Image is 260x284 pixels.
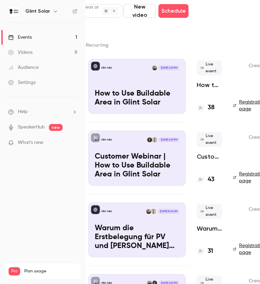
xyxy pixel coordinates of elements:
span: Help [18,108,28,115]
img: Kai Erspamer [152,65,157,70]
span: Plan usage [24,269,77,274]
button: New video [123,4,156,18]
img: Glint Solar [9,6,19,17]
div: Audience [8,64,39,71]
h6: Glint Solar [25,8,50,15]
span: Live event [197,132,222,147]
a: How to Use Buildable Area in Glint Solar Glint SolarKai Erspamer[DATE] 2:00 PMHow to Use Buildabl... [88,59,186,114]
li: help-dropdown-opener [8,108,77,115]
iframe: Noticeable Trigger [69,140,77,146]
a: 31 [197,247,213,256]
span: Pro [9,267,20,275]
span: [DATE] 10:00 AM [158,209,179,214]
img: Kersten Williams [152,137,157,142]
p: Glint Solar [101,210,112,213]
span: [DATE] 2:00 PM [159,137,179,142]
p: Glint Solar [101,66,112,70]
a: 38 [197,103,214,112]
span: new [49,124,63,131]
a: SpeakerHub [18,124,45,131]
p: Glint Solar [101,138,112,141]
img: Kai Erspamer [146,209,151,214]
button: Schedule [158,4,188,18]
a: Warum die Erstbelegung für PV und [PERSON_NAME] ins Projektentwicklungsteam gehört [197,224,222,233]
span: Live event [197,204,222,219]
a: Customer Webinar | How to Use Buildable Area in Glint Solar Glint SolarKersten WilliamsPatrick Zi... [88,131,186,185]
img: Patrick Ziolkowski [147,137,152,142]
p: How to Use Buildable Area in Glint Solar [95,89,179,107]
div: Settings [8,79,36,86]
span: [DATE] 2:00 PM [159,65,179,70]
a: Customer Webinar | How to Use Buildable Area in Glint Solar [197,152,222,161]
h4: 43 [208,175,214,184]
a: How to Use Buildable Area in Glint Solar [197,81,222,89]
img: Kersten Williams [151,209,156,214]
span: Live event [197,60,222,75]
span: What's new [18,139,43,146]
div: Events [8,34,32,41]
p: Customer Webinar | How to Use Buildable Area in Glint Solar [95,152,179,179]
a: 43 [197,175,214,184]
p: Warum die Erstbelegung für PV und [PERSON_NAME] ins Projektentwicklungsteam gehört [95,224,179,250]
a: Warum die Erstbelegung für PV und BESS ins Projektentwicklungsteam gehört Glint SolarKersten Will... [88,202,186,257]
h4: 38 [208,103,214,112]
h4: 31 [208,247,213,256]
div: Videos [8,49,32,56]
button: Recurring [86,40,109,51]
